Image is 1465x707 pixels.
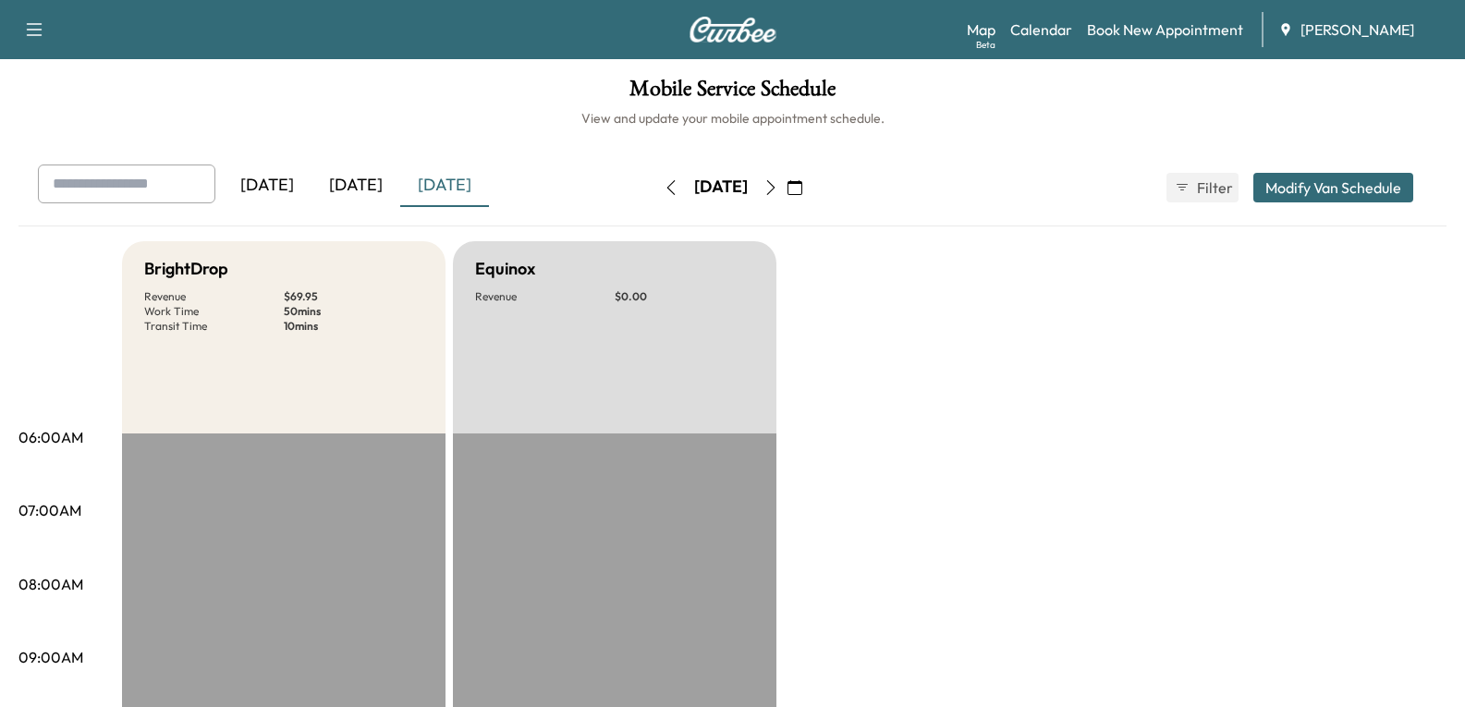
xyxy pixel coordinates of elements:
p: Transit Time [144,319,284,334]
div: [DATE] [311,165,400,207]
h5: BrightDrop [144,256,228,282]
img: Curbee Logo [689,17,777,43]
p: Revenue [144,289,284,304]
div: Beta [976,38,995,52]
p: 10 mins [284,319,423,334]
p: 06:00AM [18,426,83,448]
p: $ 69.95 [284,289,423,304]
a: Calendar [1010,18,1072,41]
h6: View and update your mobile appointment schedule. [18,109,1447,128]
span: Filter [1197,177,1230,199]
div: [DATE] [694,176,748,199]
p: 09:00AM [18,646,83,668]
p: Work Time [144,304,284,319]
span: [PERSON_NAME] [1300,18,1414,41]
h1: Mobile Service Schedule [18,78,1447,109]
p: 08:00AM [18,573,83,595]
p: $ 0.00 [615,289,754,304]
p: 50 mins [284,304,423,319]
div: [DATE] [400,165,489,207]
p: Revenue [475,289,615,304]
h5: Equinox [475,256,535,282]
a: MapBeta [967,18,995,41]
button: Filter [1166,173,1239,202]
p: 07:00AM [18,499,81,521]
button: Modify Van Schedule [1253,173,1413,202]
a: Book New Appointment [1087,18,1243,41]
div: [DATE] [223,165,311,207]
